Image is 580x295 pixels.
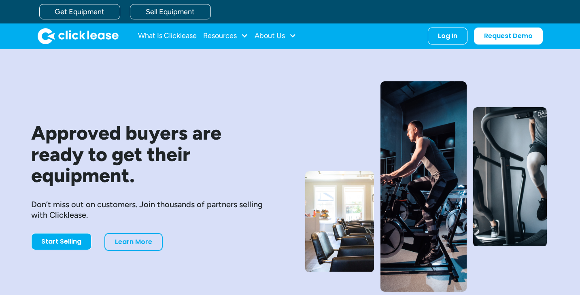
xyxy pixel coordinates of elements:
[31,199,277,220] div: Don’t miss out on customers. Join thousands of partners selling with Clicklease.
[31,233,91,250] a: Start Selling
[104,233,163,251] a: Learn More
[31,122,277,186] h1: Approved buyers are ready to get their equipment.
[255,28,296,44] div: About Us
[203,28,248,44] div: Resources
[438,32,457,40] div: Log In
[38,28,119,44] img: Clicklease logo
[38,28,119,44] a: home
[138,28,197,44] a: What Is Clicklease
[474,28,543,45] a: Request Demo
[39,4,120,19] a: Get Equipment
[130,4,211,19] a: Sell Equipment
